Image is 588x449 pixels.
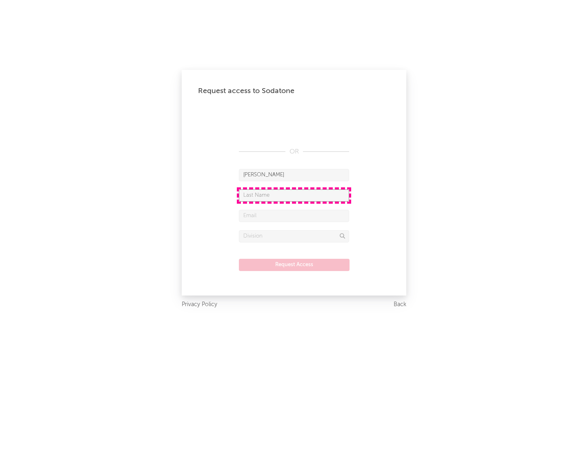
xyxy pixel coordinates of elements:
a: Privacy Policy [182,300,217,310]
input: Division [239,230,349,242]
input: Last Name [239,189,349,202]
a: Back [394,300,406,310]
div: Request access to Sodatone [198,86,390,96]
input: Email [239,210,349,222]
button: Request Access [239,259,350,271]
div: OR [239,147,349,157]
input: First Name [239,169,349,181]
